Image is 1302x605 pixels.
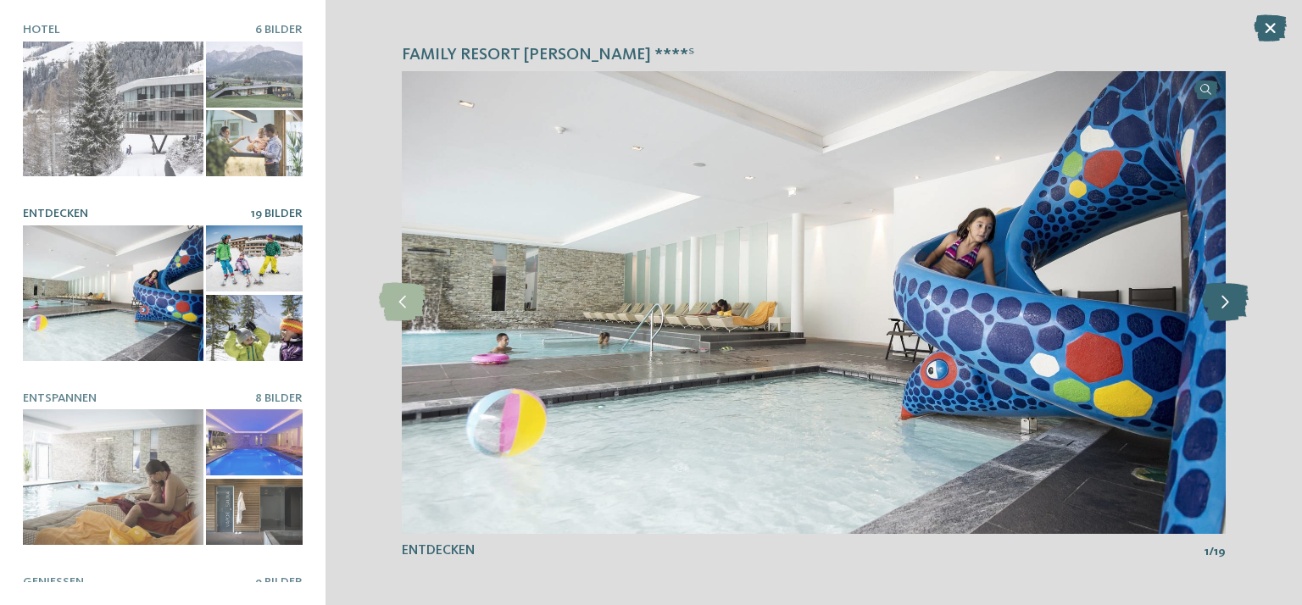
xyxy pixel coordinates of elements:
[1209,543,1214,560] span: /
[402,71,1226,535] img: Family Resort Rainer ****ˢ
[23,24,60,36] span: Hotel
[23,576,84,588] span: Genießen
[23,392,97,404] span: Entspannen
[255,392,303,404] span: 8 Bilder
[251,208,303,219] span: 19 Bilder
[1214,543,1226,560] span: 19
[402,44,694,68] span: Family Resort [PERSON_NAME] ****ˢ
[1205,543,1209,560] span: 1
[23,208,88,219] span: Entdecken
[255,576,303,588] span: 9 Bilder
[402,544,475,558] span: Entdecken
[255,24,303,36] span: 6 Bilder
